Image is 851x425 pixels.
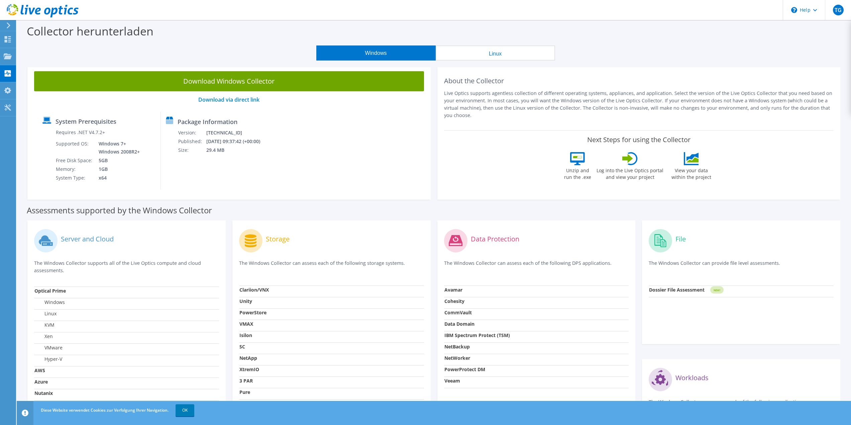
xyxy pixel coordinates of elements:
[444,343,470,350] strong: NetBackup
[94,174,141,182] td: x64
[34,299,65,306] label: Windows
[444,355,470,361] strong: NetWorker
[444,332,510,338] strong: IBM Spectrum Protect (TSM)
[206,146,269,154] td: 29.4 MB
[34,344,63,351] label: VMware
[471,236,519,242] label: Data Protection
[596,165,664,181] label: Log into the Live Optics portal and view your project
[444,366,485,373] strong: PowerProtect DM
[178,146,206,154] td: Size:
[34,390,53,396] strong: Nutanix
[587,136,690,144] label: Next Steps for using the Collector
[94,165,141,174] td: 1GB
[649,259,834,273] p: The Windows Collector can provide file level assessments.
[562,165,593,181] label: Unzip and run the .exe
[266,236,290,242] label: Storage
[34,322,55,328] label: KVM
[239,400,256,407] strong: Hitachi
[239,332,252,338] strong: Isilon
[444,378,460,384] strong: Veeam
[444,321,474,327] strong: Data Domain
[444,259,629,273] p: The Windows Collector can assess each of the following DPS applications.
[239,321,253,327] strong: VMAX
[239,389,250,395] strong: Pure
[56,174,94,182] td: System Type:
[239,287,269,293] strong: Clariion/VNX
[176,404,194,416] a: OK
[61,236,114,242] label: Server and Cloud
[316,45,436,61] button: Windows
[34,310,57,317] label: Linux
[649,398,834,412] p: The Windows Collector can assess each of the following applications.
[791,7,797,13] svg: \n
[178,128,206,137] td: Version:
[94,139,141,156] td: Windows 7+ Windows 2008R2+
[198,96,259,103] a: Download via direct link
[94,156,141,165] td: 5GB
[206,137,269,146] td: [DATE] 09:37:42 (+00:00)
[675,375,709,381] label: Workloads
[714,288,720,292] tspan: NEW!
[56,156,94,165] td: Free Disk Space:
[34,356,62,362] label: Hyper-V
[34,71,424,91] a: Download Windows Collector
[34,333,53,340] label: Xen
[34,259,219,274] p: The Windows Collector supports all of the Live Optics compute and cloud assessments.
[675,236,686,242] label: File
[206,128,269,137] td: [TECHNICAL_ID]
[239,355,257,361] strong: NetApp
[56,139,94,156] td: Supported OS:
[444,309,472,316] strong: CommVault
[444,287,462,293] strong: Avamar
[34,288,66,294] strong: Optical Prime
[27,23,153,39] label: Collector herunterladen
[239,366,259,373] strong: XtremIO
[34,379,48,385] strong: Azure
[239,259,424,273] p: The Windows Collector can assess each of the following storage systems.
[667,165,715,181] label: View your data within the project
[34,367,45,374] strong: AWS
[56,118,116,125] label: System Prerequisites
[444,77,834,85] h2: About the Collector
[239,298,252,304] strong: Unity
[833,5,844,15] span: TG
[56,165,94,174] td: Memory:
[649,287,705,293] strong: Dossier File Assessment
[178,118,237,125] label: Package Information
[239,309,267,316] strong: PowerStore
[27,207,212,214] label: Assessments supported by the Windows Collector
[41,407,169,413] span: Diese Website verwendet Cookies zur Verfolgung Ihrer Navigation.
[56,129,105,136] label: Requires .NET V4.7.2+
[444,298,464,304] strong: Cohesity
[239,378,253,384] strong: 3 PAR
[444,90,834,119] p: Live Optics supports agentless collection of different operating systems, appliances, and applica...
[436,45,555,61] button: Linux
[178,137,206,146] td: Published:
[239,343,245,350] strong: SC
